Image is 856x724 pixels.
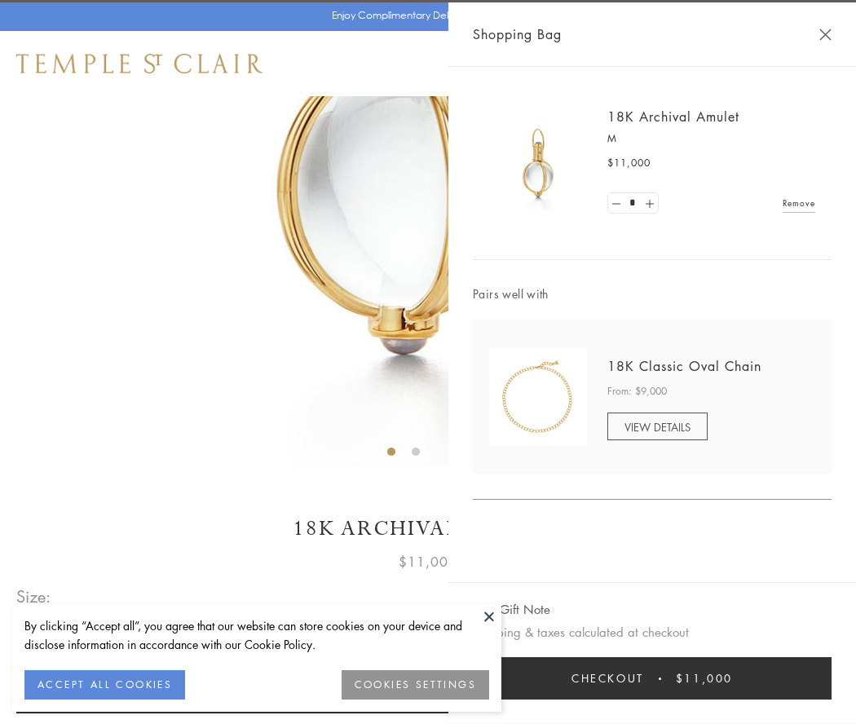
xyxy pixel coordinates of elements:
[16,54,263,73] img: Temple St. Clair
[641,193,657,214] a: Set quantity to 2
[607,383,667,400] span: From: $9,000
[607,108,739,126] a: 18K Archival Amulet
[607,155,651,171] span: $11,000
[24,670,185,700] button: ACCEPT ALL COOKIES
[819,29,832,41] button: Close Shopping Bag
[473,599,550,620] button: Add Gift Note
[399,551,457,572] span: $11,000
[489,114,587,212] img: 18K Archival Amulet
[473,622,832,642] p: Shipping & taxes calculated at checkout
[783,194,815,212] a: Remove
[607,413,708,440] a: VIEW DETAILS
[16,583,52,610] span: Size:
[607,130,815,147] p: M
[473,657,832,700] button: Checkout $11,000
[24,616,489,654] div: By clicking “Accept all”, you agree that our website can store cookies on your device and disclos...
[342,670,489,700] button: COOKIES SETTINGS
[332,7,517,24] p: Enjoy Complimentary Delivery & Returns
[571,669,644,687] span: Checkout
[624,419,691,435] span: VIEW DETAILS
[473,24,562,45] span: Shopping Bag
[607,357,761,375] a: 18K Classic Oval Chain
[473,285,832,303] span: Pairs well with
[676,669,733,687] span: $11,000
[16,514,840,543] h1: 18K Archival Amulet
[489,348,587,446] img: N88865-OV18
[608,193,624,214] a: Set quantity to 0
